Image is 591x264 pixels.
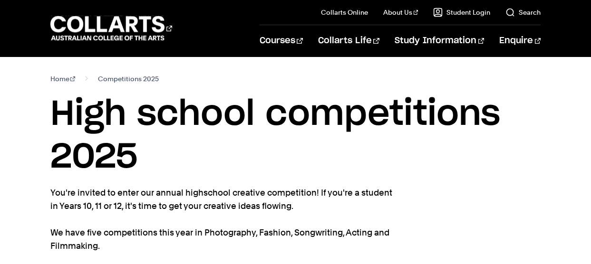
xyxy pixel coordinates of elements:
div: Go to homepage [50,15,172,42]
span: Competitions 2025 [98,72,159,85]
h1: High school competitions 2025 [50,93,541,179]
a: Home [50,72,76,85]
a: Collarts Online [321,8,368,17]
a: Enquire [499,25,541,57]
a: Student Login [433,8,490,17]
a: Collarts Life [318,25,379,57]
a: Study Information [395,25,484,57]
a: Search [505,8,541,17]
a: About Us [383,8,418,17]
a: Courses [260,25,303,57]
